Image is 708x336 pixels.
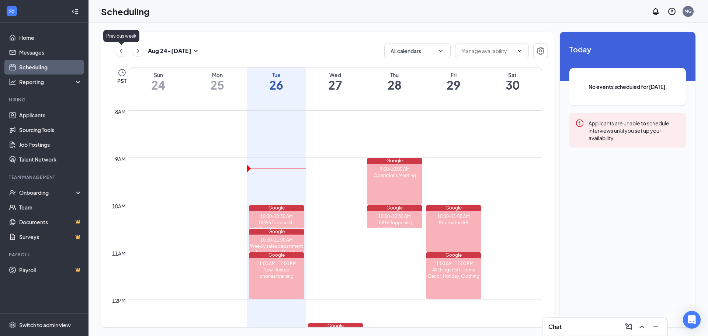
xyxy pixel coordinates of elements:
[624,322,633,331] svg: ComposeMessage
[367,219,422,238] div: 18896 Toppenish, [US_STATE] - Project progress call
[365,71,424,79] div: Thu
[132,45,143,56] button: ChevronRight
[148,47,191,55] h3: Aug 24 - [DATE]
[19,229,82,244] a: SurveysCrown
[536,46,545,55] svg: Settings
[8,7,15,15] svg: WorkstreamLogo
[437,47,444,55] svg: ChevronDown
[71,8,79,15] svg: Collapse
[683,311,701,329] div: Open Intercom Messenger
[188,71,247,79] div: Mon
[306,71,365,79] div: Wed
[19,189,76,196] div: Onboarding
[308,323,363,329] div: Google
[249,237,304,243] div: 10:30-11:00 AM
[19,152,82,167] a: Talent Network
[19,60,82,75] a: Scheduling
[426,219,481,226] div: Review the AR
[19,215,82,229] a: DocumentsCrown
[188,67,247,95] a: August 25, 2025
[111,202,127,210] div: 10am
[636,321,648,333] button: ChevronUp
[548,323,562,331] h3: Chat
[651,7,660,16] svg: Notifications
[384,44,451,58] button: All calendarsChevronDown
[426,213,481,219] div: 10:00-11:00 AM
[9,252,81,258] div: Payroll
[9,321,16,329] svg: Settings
[249,243,304,256] div: Weekly sales department check-in Ideal Lumber
[103,30,139,42] div: Previous week
[249,252,304,258] div: Google
[19,200,82,215] a: Team
[19,78,83,86] div: Reporting
[188,79,247,91] h1: 25
[426,267,481,279] div: All things Gift, Home Decor, Holiday, Clothing
[584,83,671,91] span: No events scheduled for [DATE].
[367,158,422,164] div: Google
[667,7,676,16] svg: QuestionInfo
[426,252,481,258] div: Google
[367,172,422,179] div: Operations Meeting
[367,213,422,219] div: 10:00-10:30 AM
[9,189,16,196] svg: UserCheck
[649,321,661,333] button: Minimize
[426,205,481,211] div: Google
[247,67,306,95] a: August 26, 2025
[638,322,646,331] svg: ChevronUp
[114,108,127,116] div: 8am
[101,5,150,18] h1: Scheduling
[129,71,188,79] div: Sun
[19,137,82,152] a: Job Postings
[9,78,16,86] svg: Analysis
[589,119,680,142] div: Applicants are unable to schedule interviews until you set up your availability.
[306,67,365,95] a: August 27, 2025
[19,263,82,277] a: PayrollCrown
[134,46,142,55] svg: ChevronRight
[365,79,424,91] h1: 28
[249,267,304,279] div: New Hosted phones/training
[533,44,548,58] button: Settings
[249,213,304,219] div: 10:00-10:30 AM
[247,71,306,79] div: Tue
[19,108,82,122] a: Applicants
[424,71,483,79] div: Fri
[424,79,483,91] h1: 29
[569,44,686,55] span: Today
[249,219,304,238] div: 18896 Toppenish, [US_STATE] - Project progress call
[19,30,82,45] a: Home
[483,79,542,91] h1: 30
[19,321,71,329] div: Switch to admin view
[118,68,126,77] svg: Clock
[117,77,126,84] span: PST
[111,297,127,305] div: 12pm
[424,67,483,95] a: August 29, 2025
[483,67,542,95] a: August 30, 2025
[129,67,188,95] a: August 24, 2025
[115,45,126,56] button: ChevronLeft
[191,46,200,55] svg: SmallChevronDown
[249,229,304,235] div: Google
[117,46,125,55] svg: ChevronLeft
[247,79,306,91] h1: 26
[684,8,692,14] div: MG
[9,97,81,103] div: Hiring
[114,155,127,163] div: 9am
[9,174,81,180] div: Team Management
[19,45,82,60] a: Messages
[367,205,422,211] div: Google
[426,260,481,267] div: 11:00 AM-12:00 PM
[517,48,523,54] svg: ChevronDown
[483,71,542,79] div: Sat
[651,322,660,331] svg: Minimize
[249,260,304,267] div: 11:00 AM-12:00 PM
[367,166,422,172] div: 9:00-10:00 AM
[249,205,304,211] div: Google
[461,47,514,55] input: Manage availability
[19,122,82,137] a: Sourcing Tools
[129,79,188,91] h1: 24
[306,79,365,91] h1: 27
[623,321,635,333] button: ComposeMessage
[365,67,424,95] a: August 28, 2025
